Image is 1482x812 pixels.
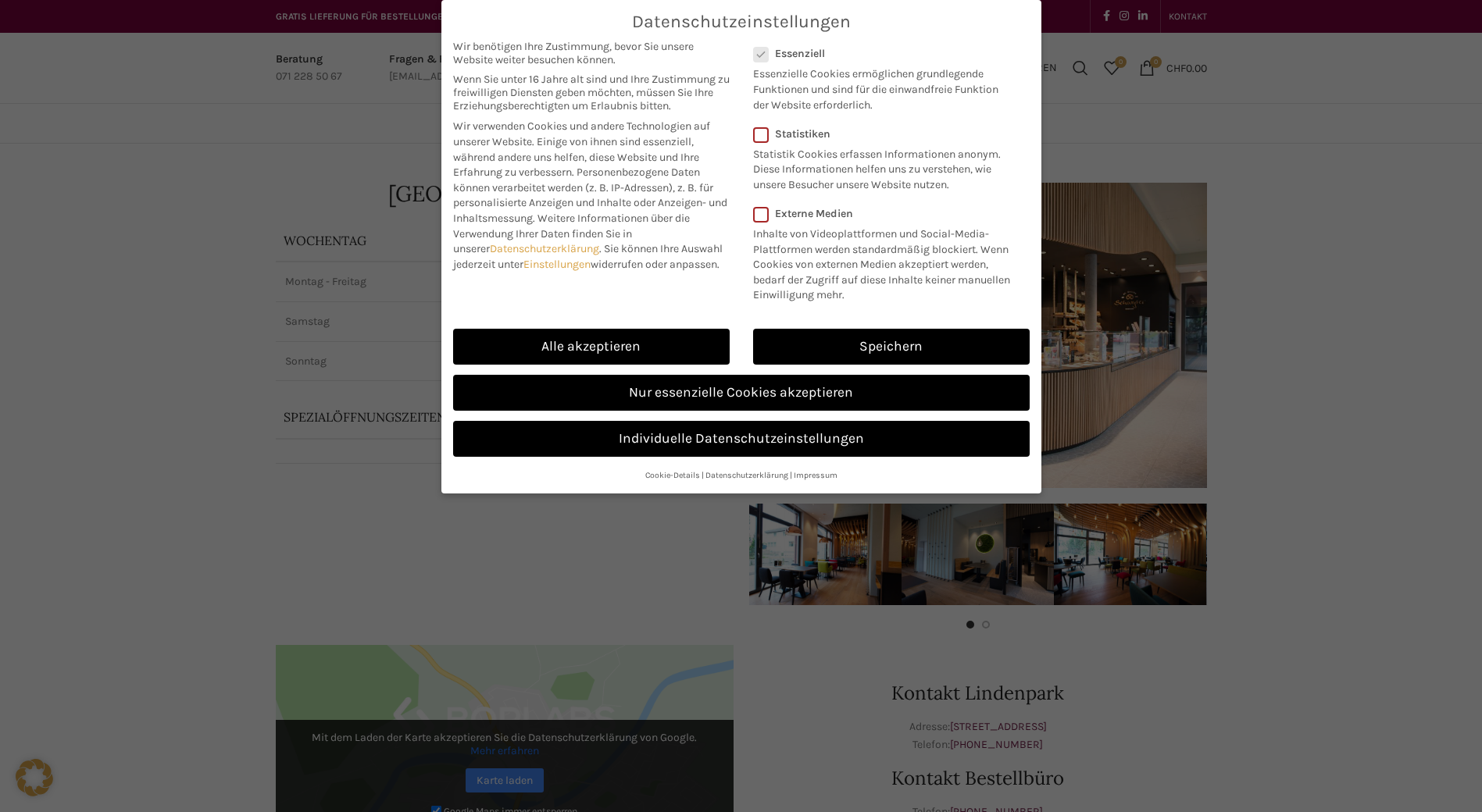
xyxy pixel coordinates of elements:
p: Essenzielle Cookies ermöglichen grundlegende Funktionen und sind für die einwandfreie Funktion de... [753,60,1009,112]
a: Cookie-Details [645,470,700,480]
a: Einstellungen [523,258,591,271]
a: Alle akzeptieren [453,329,730,365]
label: Externe Medien [753,207,1020,220]
span: Wir benötigen Ihre Zustimmung, bevor Sie unsere Website weiter besuchen können. [453,40,730,66]
label: Essenziell [753,47,1009,60]
a: Datenschutzerklärung [490,242,599,255]
span: Datenschutzeinstellungen [632,12,851,32]
a: Impressum [794,470,837,480]
a: Nur essenzielle Cookies akzeptieren [453,375,1030,411]
a: Individuelle Datenschutzeinstellungen [453,421,1030,457]
p: Inhalte von Videoplattformen und Social-Media-Plattformen werden standardmäßig blockiert. Wenn Co... [753,220,1020,303]
span: Weitere Informationen über die Verwendung Ihrer Daten finden Sie in unserer . [453,212,690,255]
p: Statistik Cookies erfassen Informationen anonym. Diese Informationen helfen uns zu verstehen, wie... [753,141,1009,193]
span: Sie können Ihre Auswahl jederzeit unter widerrufen oder anpassen. [453,242,723,271]
span: Personenbezogene Daten können verarbeitet werden (z. B. IP-Adressen), z. B. für personalisierte A... [453,166,727,225]
label: Statistiken [753,127,1009,141]
a: Speichern [753,329,1030,365]
span: Wenn Sie unter 16 Jahre alt sind und Ihre Zustimmung zu freiwilligen Diensten geben möchten, müss... [453,73,730,112]
a: Datenschutzerklärung [705,470,788,480]
span: Wir verwenden Cookies und andere Technologien auf unserer Website. Einige von ihnen sind essenzie... [453,119,710,179]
